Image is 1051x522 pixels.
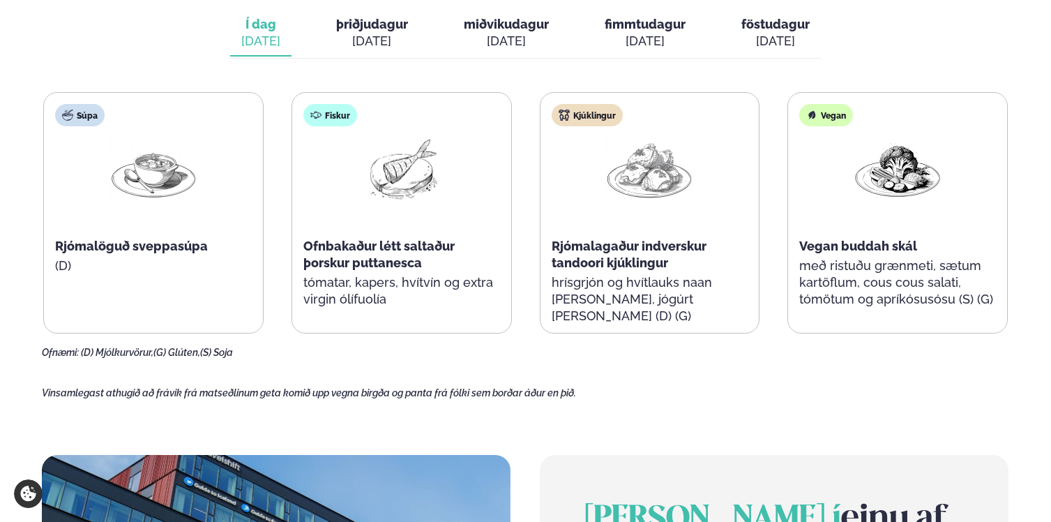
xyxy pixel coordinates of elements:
img: Vegan.png [853,137,942,202]
div: Súpa [55,104,105,126]
div: Fiskur [303,104,357,126]
span: Í dag [241,16,280,33]
span: þriðjudagur [336,17,408,31]
p: með ristuðu grænmeti, sætum kartöflum, cous cous salati, tómötum og apríkósusósu (S) (G) [799,258,996,308]
button: föstudagur [DATE] [730,10,821,57]
span: Ofnbakaður létt saltaður þorskur puttanesca [303,239,455,270]
p: (D) [55,258,252,274]
div: [DATE] [336,33,408,50]
span: miðvikudagur [464,17,549,31]
div: [DATE] [241,33,280,50]
span: föstudagur [741,17,810,31]
img: Vegan.svg [806,110,817,121]
span: fimmtudagur [605,17,686,31]
span: Ofnæmi: [42,347,79,358]
span: Vinsamlegast athugið að frávik frá matseðlinum geta komið upp vegna birgða og panta frá fólki sem... [42,387,576,398]
img: soup.svg [62,110,73,121]
div: Vegan [799,104,853,126]
img: chicken.svg [559,110,570,121]
a: Cookie settings [14,479,43,508]
span: Vegan buddah skál [799,239,917,253]
p: hrísgrjón og hvítlauks naan [PERSON_NAME], jógúrt [PERSON_NAME] (D) (G) [552,274,748,325]
img: fish.svg [310,110,322,121]
div: [DATE] [741,33,810,50]
img: Soup.png [109,137,198,202]
span: (D) Mjólkurvörur, [81,347,153,358]
span: (G) Glúten, [153,347,200,358]
div: [DATE] [464,33,549,50]
button: miðvikudagur [DATE] [453,10,560,57]
span: (S) Soja [200,347,233,358]
p: tómatar, kapers, hvítvín og extra virgin ólífuolía [303,274,500,308]
img: Fish.png [357,137,446,202]
button: Í dag [DATE] [230,10,292,57]
div: [DATE] [605,33,686,50]
span: Rjómalagaður indverskur tandoori kjúklingur [552,239,706,270]
button: þriðjudagur [DATE] [325,10,419,57]
span: Rjómalöguð sveppasúpa [55,239,208,253]
div: Kjúklingur [552,104,623,126]
img: Chicken-thighs.png [605,137,694,202]
button: fimmtudagur [DATE] [593,10,697,57]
